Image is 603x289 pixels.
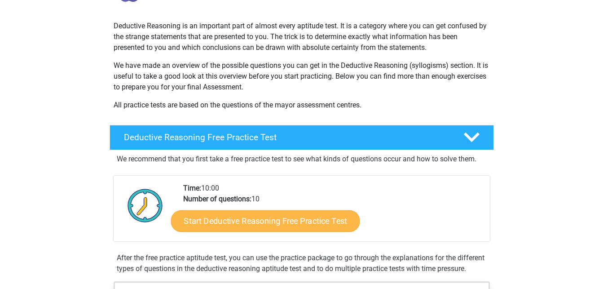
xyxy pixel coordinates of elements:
p: We have made an overview of the possible questions you can get in the Deductive Reasoning (syllog... [114,60,490,93]
b: Number of questions: [183,195,251,203]
p: All practice tests are based on the questions of the mayor assessment centres. [114,100,490,111]
p: Deductive Reasoning is an important part of almost every aptitude test. It is a category where yo... [114,21,490,53]
a: Start Deductive Reasoning Free Practice Test [171,210,360,231]
div: After the free practice aptitude test, you can use the practice package to go through the explana... [113,253,490,274]
div: 10:00 10 [176,183,489,241]
h4: Deductive Reasoning Free Practice Test [124,132,449,142]
b: Time: [183,184,201,192]
a: Deductive Reasoning Free Practice Test [106,125,497,150]
p: We recommend that you first take a free practice test to see what kinds of questions occur and ho... [117,154,487,165]
img: Clock [123,183,168,228]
